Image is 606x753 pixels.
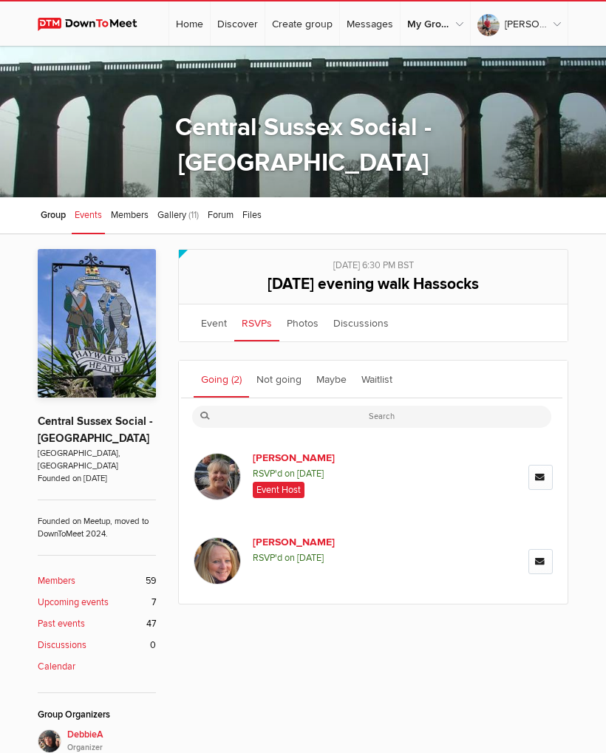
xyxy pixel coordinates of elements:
a: Group [38,197,69,234]
a: Going (2) [194,361,249,398]
a: Members 59 [38,574,156,588]
img: DownToMeet [38,18,151,31]
a: Messages [340,1,400,46]
a: Central Sussex Social - [GEOGRAPHIC_DATA] [38,415,153,446]
span: RSVP'd on [253,466,445,482]
a: Home [169,1,210,46]
span: Founded on Meetup, moved to DownToMeet 2024. [38,500,156,540]
span: (11) [188,209,199,221]
span: [GEOGRAPHIC_DATA], [GEOGRAPHIC_DATA] [38,447,156,472]
a: Waitlist [354,361,400,398]
span: 0 [150,638,156,653]
a: RSVPs [234,304,279,341]
span: Members [111,209,149,221]
span: Event Host [253,482,304,498]
img: Central Sussex Social - Haywards Heath [38,249,156,398]
span: Forum [208,209,234,221]
a: [PERSON_NAME] [471,1,568,46]
b: Past events [38,617,85,631]
a: Create group [265,1,339,46]
i: [DATE] [297,468,324,480]
a: Discover [211,1,265,46]
img: DebbieA [38,729,61,753]
span: Group [41,209,66,221]
a: Calendar [38,660,156,674]
img: Sally S [194,537,241,585]
b: Calendar [38,660,75,674]
span: RSVP'd on [253,550,445,566]
a: Gallery (11) [154,197,202,234]
span: [DATE] evening walk Hassocks [268,275,479,293]
span: 47 [146,617,156,631]
a: Photos [279,304,326,341]
span: Events [75,209,102,221]
a: [PERSON_NAME] [253,534,368,550]
a: Members [108,197,151,234]
a: Past events 47 [38,617,156,631]
span: 7 [151,596,156,610]
span: Founded on [DATE] [38,472,156,485]
i: [DATE] [297,552,324,564]
a: Event [194,304,234,341]
span: 59 [146,574,156,588]
a: My Profile [435,47,567,48]
span: Files [242,209,262,221]
a: Events [72,197,105,234]
a: Not going [249,361,309,398]
a: Forum [205,197,236,234]
span: (2) [231,373,242,386]
b: Members [38,574,75,588]
div: [DATE] 6:30 PM BST [190,250,556,273]
a: [PERSON_NAME] [253,450,368,466]
a: Discussions 0 [38,638,156,653]
input: Search [192,406,551,428]
span: Gallery [157,209,186,221]
a: Discussions [326,304,396,341]
b: Discussions [38,638,86,653]
a: My Groups [401,1,470,46]
img: Ann van [194,453,241,500]
div: Group Organizers [38,708,156,722]
a: Central Sussex Social - [GEOGRAPHIC_DATA] [175,112,432,178]
a: Upcoming events 7 [38,596,156,610]
a: Files [239,197,265,234]
b: Upcoming events [38,596,109,610]
a: Maybe [309,361,354,398]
